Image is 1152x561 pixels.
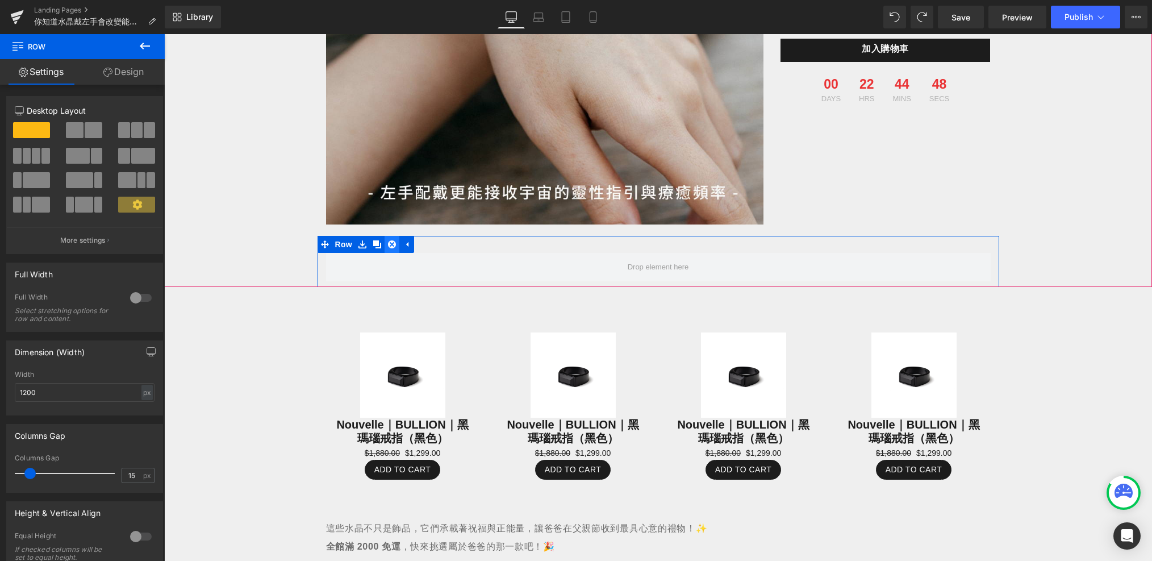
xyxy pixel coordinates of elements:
[143,472,153,479] span: px
[1002,11,1033,23] span: Preview
[7,227,162,254] button: More settings
[582,413,617,426] span: $1,299.00
[196,298,281,384] img: Nouvelle｜BULLION｜黑瑪瑙戒指（黑色）
[162,508,237,517] strong: 全館滿 2000 免運
[707,298,792,384] img: Nouvelle｜BULLION｜黑瑪瑙戒指（黑色）
[951,11,970,23] span: Save
[657,61,677,68] span: Days
[1125,6,1147,28] button: More
[15,293,119,305] div: Full Width
[698,10,745,19] span: 加入購物車
[712,426,788,446] button: Add To Cart
[241,413,276,426] span: $1,299.00
[168,384,310,411] a: Nouvelle｜BULLION｜黑瑪瑙戒指（黑色）
[235,202,250,219] a: Expand / Collapse
[34,6,165,15] a: Landing Pages
[15,502,101,518] div: Height & Vertical Align
[371,414,406,423] span: $1,880.00
[721,431,778,440] span: Add To Cart
[371,426,447,446] button: Add To Cart
[201,414,236,423] span: $1,880.00
[191,202,206,219] a: Save row
[220,202,235,219] a: Remove Row
[206,202,220,219] a: Clone Row
[508,384,650,411] a: Nouvelle｜BULLION｜黑瑪瑙戒指（黑色）
[679,384,821,411] a: Nouvelle｜BULLION｜黑瑪瑙戒指（黑色）
[15,263,53,279] div: Full Width
[201,426,277,446] button: Add To Cart
[162,485,827,504] p: 這些水晶不只是飾品，它們承載著祝福與正能量，讓爸爸在父親節收到最具心意的禮物！✨
[541,426,617,446] button: Add To Cart
[616,5,827,28] button: 加入購物車
[552,6,579,28] a: Tablet
[765,44,785,61] span: 48
[141,385,153,400] div: px
[34,17,143,26] span: 你知道水晶戴左手會改變能量流向嗎？
[498,6,525,28] a: Desktop
[1051,6,1120,28] button: Publish
[695,44,710,61] span: 22
[537,298,622,384] img: Nouvelle｜BULLION｜黑瑪瑙戒指（黑色）
[1065,13,1093,22] span: Publish
[579,6,607,28] a: Mobile
[712,414,747,423] span: $1,880.00
[82,59,165,85] a: Design
[15,454,155,462] div: Columns Gap
[366,298,452,384] img: Nouvelle｜BULLION｜黑瑪瑙戒指（黑色）
[657,44,677,61] span: 00
[168,202,191,219] span: Row
[15,383,155,402] input: auto
[911,6,933,28] button: Redo
[541,414,577,423] span: $1,880.00
[11,34,125,59] span: Row
[883,6,906,28] button: Undo
[15,531,119,543] div: Equal Height
[60,235,106,246] p: More settings
[988,6,1046,28] a: Preview
[728,61,747,68] span: Mins
[15,425,65,441] div: Columns Gap
[15,341,85,357] div: Dimension (Width)
[15,371,155,379] div: Width
[765,61,785,68] span: Secs
[1113,522,1141,550] div: Open Intercom Messenger
[752,413,787,426] span: $1,299.00
[165,6,221,28] a: New Library
[525,6,552,28] a: Laptop
[162,504,827,522] p: ，快來挑選屬於爸爸的那一款吧！🎉
[15,105,155,117] p: Desktop Layout
[15,307,117,323] div: Select stretching options for row and content.
[728,44,747,61] span: 44
[551,431,608,440] span: Add To Cart
[411,413,446,426] span: $1,299.00
[210,431,267,440] span: Add To Cart
[695,61,710,68] span: Hrs
[338,384,480,411] a: Nouvelle｜BULLION｜黑瑪瑙戒指（黑色）
[186,12,213,22] span: Library
[381,431,437,440] span: Add To Cart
